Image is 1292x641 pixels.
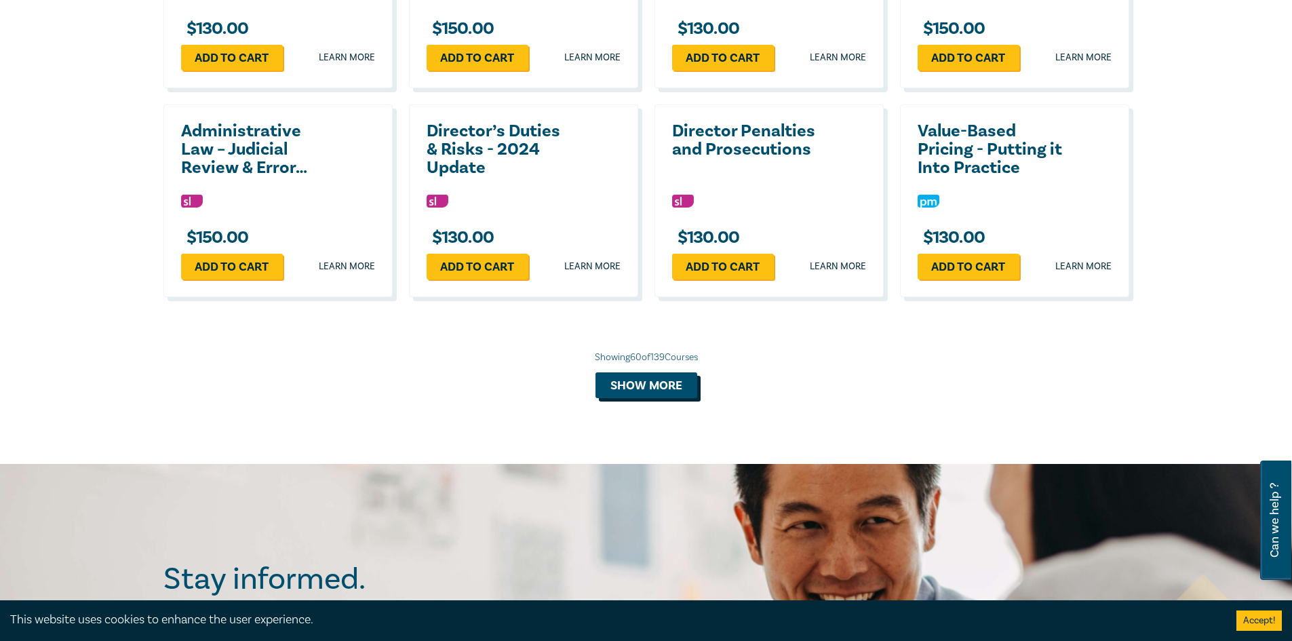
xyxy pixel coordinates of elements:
a: Add to cart [672,45,774,71]
a: Learn more [319,51,375,64]
a: Administrative Law – Judicial Review & Error Update [181,122,327,177]
button: Accept cookies [1236,610,1282,631]
h3: $ 130.00 [672,229,740,247]
a: Value-Based Pricing - Putting it Into Practice [918,122,1063,177]
a: Add to cart [181,254,283,279]
a: Learn more [1055,51,1112,64]
a: Learn more [1055,260,1112,273]
h3: $ 130.00 [181,20,249,38]
a: Add to cart [918,254,1019,279]
h3: $ 150.00 [181,229,249,247]
h3: $ 130.00 [672,20,740,38]
button: Show more [595,372,697,398]
a: Learn more [810,260,866,273]
a: Director Penalties and Prosecutions [672,122,818,159]
img: Substantive Law [181,195,203,208]
a: Add to cart [181,45,283,71]
a: Learn more [564,51,621,64]
a: Director’s Duties & Risks - 2024 Update [427,122,572,177]
img: Substantive Law [672,195,694,208]
a: Add to cart [672,254,774,279]
h2: Stay informed. [163,562,484,597]
h3: $ 150.00 [427,20,494,38]
img: Substantive Law [427,195,448,208]
div: Showing 60 of 139 Courses [163,351,1129,364]
h3: $ 130.00 [918,229,985,247]
a: Learn more [810,51,866,64]
h3: $ 150.00 [918,20,985,38]
span: Can we help ? [1268,469,1281,572]
a: Add to cart [427,45,528,71]
img: Practice Management & Business Skills [918,195,939,208]
a: Add to cart [918,45,1019,71]
a: Add to cart [427,254,528,279]
a: Learn more [564,260,621,273]
h3: $ 130.00 [427,229,494,247]
div: This website uses cookies to enhance the user experience. [10,611,1216,629]
a: Learn more [319,260,375,273]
